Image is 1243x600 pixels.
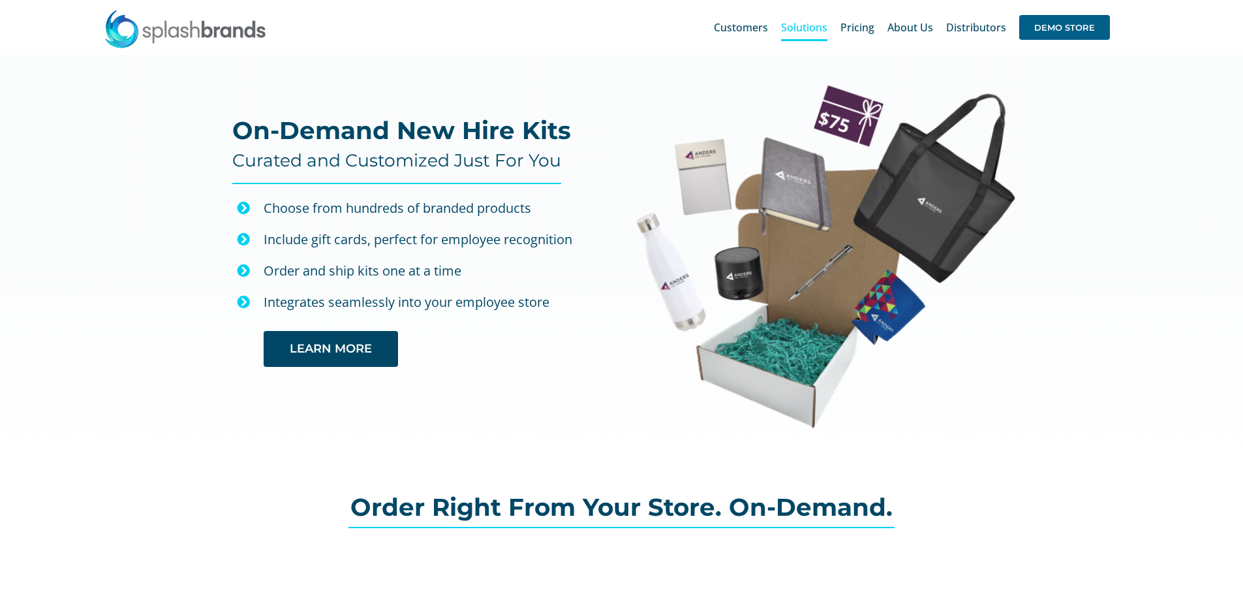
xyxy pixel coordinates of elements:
[946,7,1006,48] a: Distributors
[232,150,561,171] h4: Curated and Customized Just For You
[714,7,768,48] a: Customers
[1019,15,1110,40] span: DEMO STORE
[264,291,598,313] p: Integrates seamlessly into your employee store
[350,492,893,522] span: Order Right From Your Store. On-Demand.
[781,22,827,33] span: Solutions
[840,22,874,33] span: Pricing
[232,118,571,144] h2: On-Demand New Hire Kits
[290,342,372,356] span: LEARN MORE
[887,22,933,33] span: About Us
[840,7,874,48] a: Pricing
[1019,7,1110,48] a: DEMO STORE
[264,331,398,367] a: LEARN MORE
[264,260,598,282] p: Order and ship kits one at a time
[264,229,598,251] div: Include gift cards, perfect for employee recognition
[714,7,1110,48] nav: Main Menu
[714,22,768,33] span: Customers
[946,22,1006,33] span: Distributors
[104,9,267,48] img: SplashBrands.com Logo
[636,84,1015,429] img: Anders New Hire Kit Web Image-01
[264,197,598,219] div: Choose from hundreds of branded products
